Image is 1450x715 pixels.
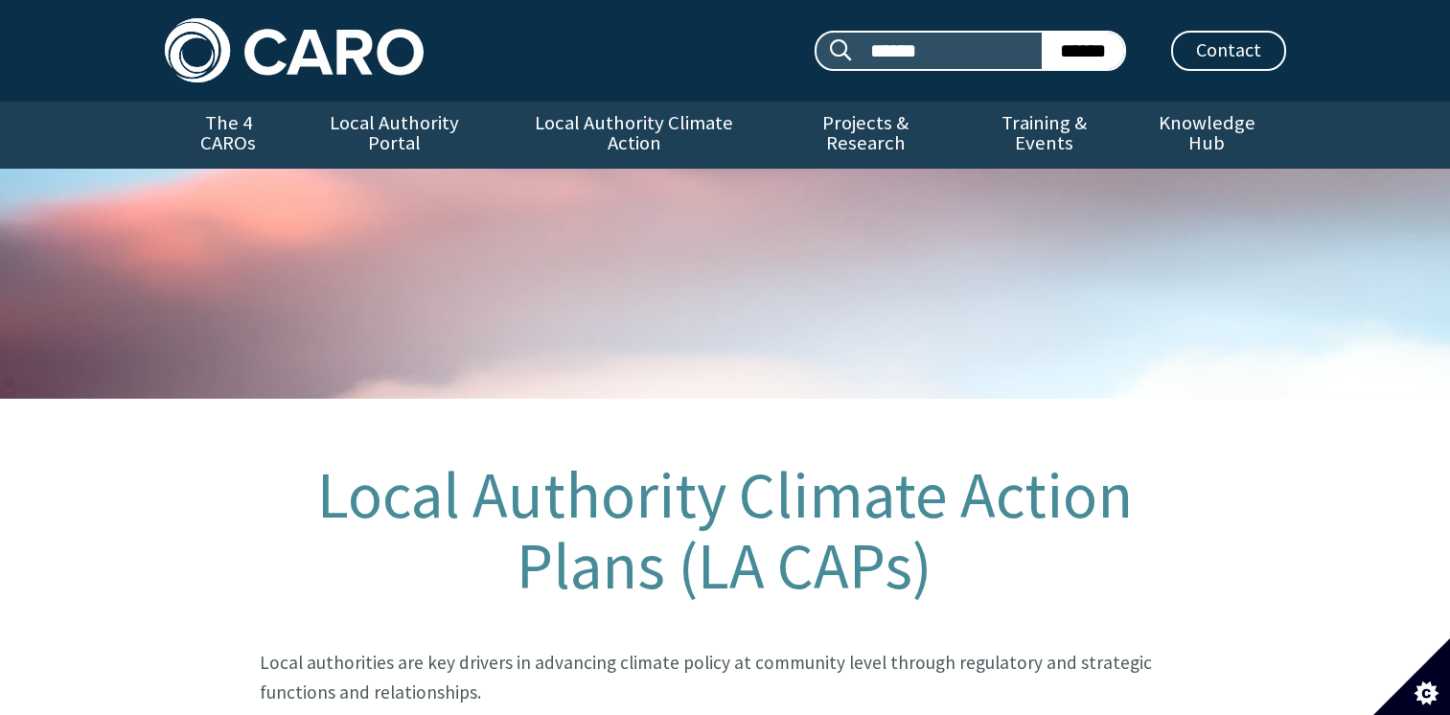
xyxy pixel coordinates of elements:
[1171,31,1286,71] a: Contact
[771,102,960,169] a: Projects & Research
[260,651,1152,703] big: Local authorities are key drivers in advancing climate policy at community level through regulato...
[292,102,497,169] a: Local Authority Portal
[497,102,771,169] a: Local Authority Climate Action
[960,102,1128,169] a: Training & Events
[165,102,292,169] a: The 4 CAROs
[165,18,424,82] img: Caro logo
[1373,638,1450,715] button: Set cookie preferences
[260,460,1189,602] h1: Local Authority Climate Action Plans (LA CAPs)
[1128,102,1285,169] a: Knowledge Hub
